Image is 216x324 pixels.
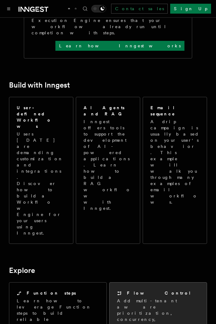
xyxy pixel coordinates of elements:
a: Email sequenceA drip campaign is usually based on your user's behavior. This example will walk yo... [143,97,207,244]
h2: AI Agents and RAG [84,105,132,117]
h2: Email sequence [150,105,199,117]
h2: User-defined Workflows [17,105,66,129]
a: Sign Up [170,4,211,14]
a: Explore [9,266,35,275]
button: Toggle navigation [5,5,12,12]
a: User-defined WorkflowsUsers [DATE] are demanding customization and integrations. Discover how to ... [9,97,73,244]
p: Learn how Inngest works [59,43,181,49]
h2: Function steps [27,290,76,296]
p: Users [DATE] are demanding customization and integrations. Discover how to build a Workflow Engin... [17,131,66,236]
a: AI Agents and RAGInngest offers tools to support the development of AI-powered applications. Lear... [76,97,140,244]
a: Learn how Inngest works [55,41,184,51]
a: Build with Inngest [9,81,70,89]
p: Learn how Inngest's Durable Execution Engine ensures that your workflow already run until complet... [32,11,184,36]
p: Inngest offers tools to support the development of AI-powered applications. Learn how to build a ... [84,119,132,211]
a: Contact sales [111,4,168,14]
button: Find something... [81,5,89,12]
p: A drip campaign is usually based on your user's behavior. This example will walk you through many... [150,119,199,205]
button: Toggle dark mode [91,5,106,12]
h2: Flow Control [127,290,191,296]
